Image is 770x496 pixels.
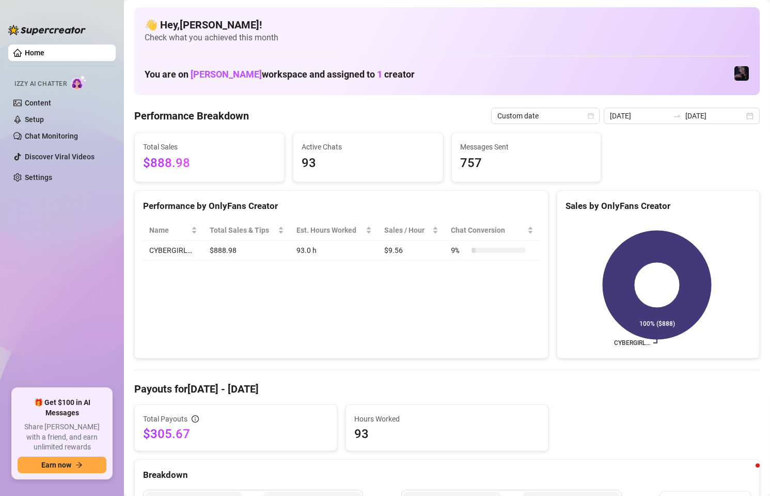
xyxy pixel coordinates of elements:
span: 93 [302,154,434,173]
img: logo-BBDzfeDw.svg [8,25,86,35]
text: CYBERGIRL… [614,339,650,347]
h4: Performance Breakdown [134,109,249,123]
span: Share [PERSON_NAME] with a friend, and earn unlimited rewards [18,422,106,453]
span: 93 [354,426,540,442]
span: Total Sales & Tips [210,224,276,236]
th: Total Sales & Tips [203,220,291,241]
th: Name [143,220,203,241]
span: 9 % [451,245,467,256]
a: Content [25,99,51,107]
td: $9.56 [378,241,445,261]
input: End date [685,110,744,122]
td: 93.0 h [290,241,378,261]
span: [PERSON_NAME] [191,69,262,80]
span: Chat Conversion [451,224,525,236]
span: swap-right [673,112,681,120]
a: Chat Monitoring [25,132,78,140]
th: Sales / Hour [378,220,445,241]
span: arrow-right [75,461,83,469]
a: Discover Viral Videos [25,153,95,161]
a: Home [25,49,44,57]
span: Izzy AI Chatter [14,79,67,89]
h4: Payouts for [DATE] - [DATE] [134,382,760,396]
div: Sales by OnlyFans Creator [565,199,751,213]
span: 🎁 Get $100 in AI Messages [18,398,106,418]
span: Name [149,224,189,236]
a: Setup [25,115,44,124]
h1: You are on workspace and assigned to creator [145,69,415,80]
span: Earn now [41,461,71,469]
div: Est. Hours Worked [296,224,364,236]
iframe: Intercom live chat [735,461,760,486]
span: Hours Worked [354,413,540,425]
span: 757 [460,154,593,173]
span: to [673,112,681,120]
div: Performance by OnlyFans Creator [143,199,540,213]
span: 1 [377,69,382,80]
span: $305.67 [143,426,328,442]
span: Sales / Hour [384,224,430,236]
td: CYBERGIRL… [143,241,203,261]
span: calendar [588,113,594,119]
span: $888.98 [143,154,276,173]
td: $888.98 [203,241,291,261]
span: info-circle [192,415,199,423]
img: AI Chatter [71,75,87,90]
th: Chat Conversion [445,220,540,241]
button: Earn nowarrow-right [18,457,106,473]
h4: 👋 Hey, [PERSON_NAME] ! [145,18,749,32]
span: Total Sales [143,141,276,153]
div: Breakdown [143,468,751,482]
img: CYBERGIRL [734,66,749,81]
input: Start date [610,110,669,122]
span: Total Payouts [143,413,187,425]
span: Active Chats [302,141,434,153]
span: Custom date [497,108,593,124]
span: Check what you achieved this month [145,32,749,43]
span: Messages Sent [460,141,593,153]
a: Settings [25,173,52,182]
